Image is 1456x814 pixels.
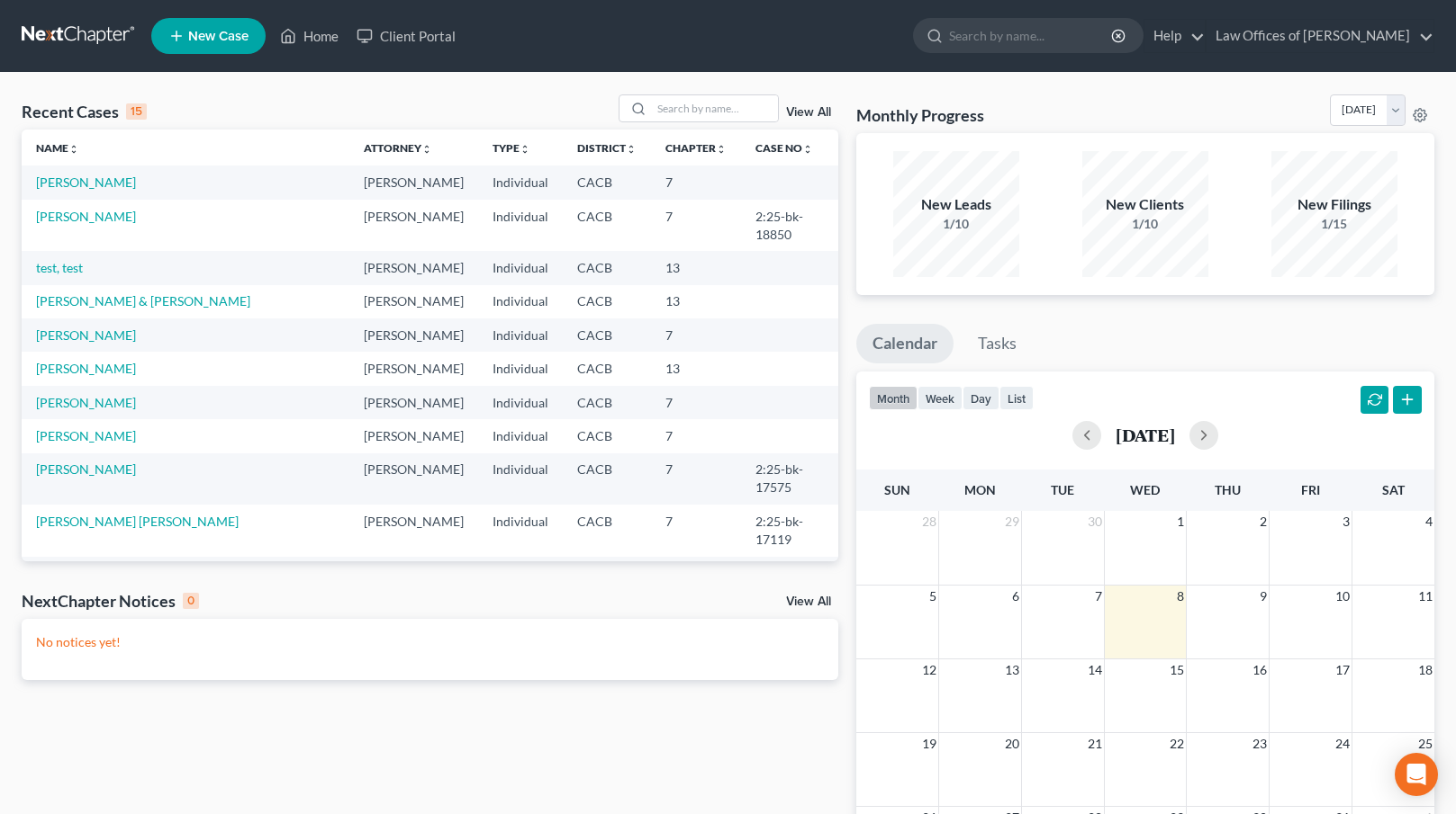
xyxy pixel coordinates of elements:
[421,144,432,155] i: unfold_more
[563,352,651,385] td: CACB
[36,461,136,477] a: [PERSON_NAME]
[741,200,838,251] td: 2:25-bk-18850
[1051,482,1074,497] span: Tue
[478,165,563,199] td: Individual
[651,419,741,452] td: 7
[920,659,938,681] span: 12
[1395,753,1438,796] div: Open Intercom Messenger
[869,386,918,410] button: month
[918,386,963,410] button: week
[493,141,530,155] a: Typeunfold_more
[1271,215,1397,233] div: 1/15
[478,557,563,626] td: Individual
[478,200,563,251] td: Individual
[1382,482,1405,497] span: Sat
[36,209,136,224] a: [PERSON_NAME]
[651,505,741,556] td: 7
[1082,215,1208,233] div: 1/10
[563,200,651,251] td: CACB
[1215,482,1241,497] span: Thu
[563,505,651,556] td: CACB
[1175,511,1186,532] span: 1
[1003,659,1021,681] span: 13
[1086,511,1104,532] span: 30
[349,505,478,556] td: [PERSON_NAME]
[478,453,563,505] td: Individual
[577,141,637,155] a: Districtunfold_more
[786,595,831,608] a: View All
[1334,733,1352,755] span: 24
[36,633,824,651] p: No notices yet!
[1086,733,1104,755] span: 21
[36,395,136,410] a: [PERSON_NAME]
[1175,586,1186,607] span: 8
[563,419,651,452] td: CACB
[1424,511,1434,532] span: 4
[802,144,813,155] i: unfold_more
[651,557,741,626] td: 13
[1251,733,1269,755] span: 23
[786,106,831,119] a: View All
[651,352,741,385] td: 13
[349,165,478,199] td: [PERSON_NAME]
[348,20,465,52] a: Client Portal
[478,352,563,385] td: Individual
[999,386,1034,410] button: list
[652,95,778,121] input: Search by name...
[36,260,83,275] a: test, test
[949,19,1114,52] input: Search by name...
[1416,733,1434,755] span: 25
[1271,194,1397,215] div: New Filings
[1130,482,1160,497] span: Wed
[563,453,651,505] td: CACB
[563,285,651,318] td: CACB
[563,318,651,352] td: CACB
[271,20,348,52] a: Home
[478,386,563,419] td: Individual
[1251,659,1269,681] span: 16
[478,505,563,556] td: Individual
[22,101,147,122] div: Recent Cases
[962,324,1033,363] a: Tasks
[36,141,79,155] a: Nameunfold_more
[563,386,651,419] td: CACB
[36,293,250,309] a: [PERSON_NAME] & [PERSON_NAME]
[349,352,478,385] td: [PERSON_NAME]
[651,453,741,505] td: 7
[651,285,741,318] td: 13
[364,141,432,155] a: Attorneyunfold_more
[665,141,727,155] a: Chapterunfold_more
[1093,586,1104,607] span: 7
[893,194,1019,215] div: New Leads
[741,557,838,626] td: 2:24-bk-14447
[1010,586,1021,607] span: 6
[964,482,996,497] span: Mon
[563,251,651,284] td: CACB
[563,557,651,626] td: CACB
[349,419,478,452] td: [PERSON_NAME]
[1341,511,1352,532] span: 3
[651,165,741,199] td: 7
[1168,659,1186,681] span: 15
[478,251,563,284] td: Individual
[1258,511,1269,532] span: 2
[1144,20,1205,52] a: Help
[856,324,954,363] a: Calendar
[349,200,478,251] td: [PERSON_NAME]
[1003,511,1021,532] span: 29
[349,251,478,284] td: [PERSON_NAME]
[1334,659,1352,681] span: 17
[349,453,478,505] td: [PERSON_NAME]
[856,104,984,126] h3: Monthly Progress
[349,557,478,626] td: [PERSON_NAME]
[1258,586,1269,607] span: 9
[927,586,938,607] span: 5
[349,285,478,318] td: [PERSON_NAME]
[183,593,199,609] div: 0
[651,200,741,251] td: 7
[478,419,563,452] td: Individual
[36,327,136,343] a: [PERSON_NAME]
[741,505,838,556] td: 2:25-bk-17119
[884,482,910,497] span: Sun
[36,361,136,376] a: [PERSON_NAME]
